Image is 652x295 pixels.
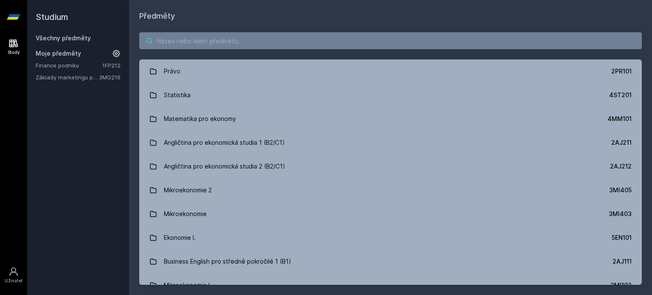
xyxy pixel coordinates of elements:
[99,74,121,81] a: 3MG216
[5,278,22,284] div: Uživatel
[164,182,212,199] div: Mikroekonomie 2
[164,110,236,127] div: Matematika pro ekonomy
[36,49,81,58] span: Moje předměty
[164,253,291,270] div: Business English pro středně pokročilé 1 (B1)
[164,158,285,175] div: Angličtina pro ekonomická studia 2 (B2/C1)
[164,229,196,246] div: Ekonomie I.
[36,61,102,70] a: Finance podniku
[36,73,99,81] a: Základy marketingu pro informatiky a statistiky
[139,32,642,49] input: Název nebo ident předmětu…
[8,49,20,56] div: Study
[139,250,642,273] a: Business English pro středně pokročilé 1 (B1) 2AJ111
[164,277,210,294] div: Mikroekonomie I
[610,162,632,171] div: 2AJ212
[139,202,642,226] a: Mikroekonomie 3MI403
[613,257,632,266] div: 2AJ111
[102,62,121,69] a: 1FP212
[139,83,642,107] a: Statistika 4ST201
[164,205,207,222] div: Mikroekonomie
[164,63,180,80] div: Právo
[139,226,642,250] a: Ekonomie I. 5EN101
[610,281,632,289] div: 3MI102
[139,10,642,22] h1: Předměty
[139,131,642,155] a: Angličtina pro ekonomická studia 1 (B2/C1) 2AJ211
[139,107,642,131] a: Matematika pro ekonomy 4MM101
[36,34,91,42] a: Všechny předměty
[2,34,25,60] a: Study
[139,155,642,178] a: Angličtina pro ekonomická studia 2 (B2/C1) 2AJ212
[139,59,642,83] a: Právo 2PR101
[609,91,632,99] div: 4ST201
[611,138,632,147] div: 2AJ211
[609,210,632,218] div: 3MI403
[609,186,632,194] div: 3MI405
[164,87,191,104] div: Statistika
[612,233,632,242] div: 5EN101
[611,67,632,76] div: 2PR101
[164,134,285,151] div: Angličtina pro ekonomická studia 1 (B2/C1)
[607,115,632,123] div: 4MM101
[2,262,25,288] a: Uživatel
[139,178,642,202] a: Mikroekonomie 2 3MI405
